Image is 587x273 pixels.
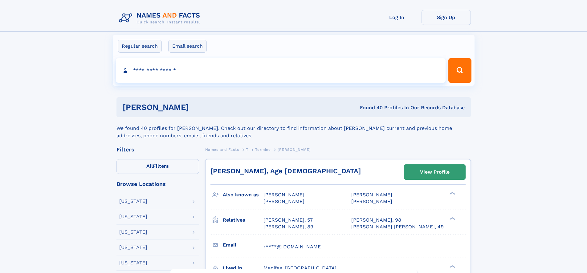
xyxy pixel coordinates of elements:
[116,181,199,187] div: Browse Locations
[223,240,263,250] h3: Email
[123,103,275,111] h1: [PERSON_NAME]
[168,40,207,53] label: Email search
[223,215,263,225] h3: Relatives
[448,264,455,268] div: ❯
[351,192,392,198] span: [PERSON_NAME]
[351,223,444,230] a: [PERSON_NAME] [PERSON_NAME], 49
[246,147,248,152] span: T
[116,10,205,26] img: Logo Names and Facts
[119,230,147,235] div: [US_STATE]
[448,191,455,195] div: ❯
[223,190,263,200] h3: Also known as
[404,165,465,179] a: View Profile
[119,260,147,265] div: [US_STATE]
[116,58,446,83] input: search input
[119,199,147,204] div: [US_STATE]
[263,223,313,230] a: [PERSON_NAME], 89
[448,58,471,83] button: Search Button
[146,163,153,169] span: All
[278,147,311,152] span: [PERSON_NAME]
[116,147,199,152] div: Filters
[448,216,455,220] div: ❯
[420,165,450,179] div: View Profile
[263,199,304,204] span: [PERSON_NAME]
[246,146,248,153] a: T
[116,159,199,174] label: Filters
[274,104,465,111] div: Found 40 Profiles In Our Records Database
[119,214,147,219] div: [US_STATE]
[210,167,361,175] a: [PERSON_NAME], Age [DEMOGRAPHIC_DATA]
[422,10,471,25] a: Sign Up
[351,199,392,204] span: [PERSON_NAME]
[116,117,471,139] div: We found 40 profiles for [PERSON_NAME]. Check out our directory to find information about [PERSON...
[118,40,162,53] label: Regular search
[205,146,239,153] a: Names and Facts
[372,10,422,25] a: Log In
[263,265,336,271] span: Menifee, [GEOGRAPHIC_DATA]
[351,217,401,223] a: [PERSON_NAME], 98
[263,192,304,198] span: [PERSON_NAME]
[263,217,313,223] a: [PERSON_NAME], 57
[255,146,271,153] a: Termine
[119,245,147,250] div: [US_STATE]
[255,147,271,152] span: Termine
